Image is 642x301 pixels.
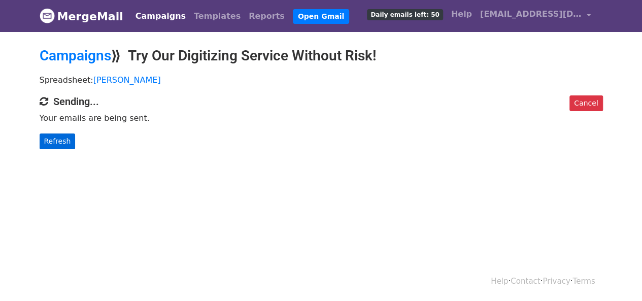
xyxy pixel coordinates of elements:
a: Open Gmail [293,9,349,24]
a: [PERSON_NAME] [93,75,161,85]
h4: Sending... [40,95,603,108]
p: Spreadsheet: [40,75,603,85]
a: Templates [190,6,245,26]
a: [EMAIL_ADDRESS][DOMAIN_NAME] [476,4,595,28]
a: Contact [511,277,540,286]
a: Help [447,4,476,24]
a: Refresh [40,133,76,149]
a: Terms [572,277,595,286]
iframe: Chat Widget [591,252,642,301]
img: MergeMail logo [40,8,55,23]
span: Daily emails left: 50 [367,9,443,20]
a: Cancel [569,95,602,111]
a: Campaigns [40,47,111,64]
a: Campaigns [131,6,190,26]
a: Reports [245,6,289,26]
a: Privacy [543,277,570,286]
a: Help [491,277,508,286]
span: [EMAIL_ADDRESS][DOMAIN_NAME] [480,8,582,20]
a: MergeMail [40,6,123,27]
p: Your emails are being sent. [40,113,603,123]
a: Daily emails left: 50 [363,4,447,24]
h2: ⟫ Try Our Digitizing Service Without Risk! [40,47,603,64]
